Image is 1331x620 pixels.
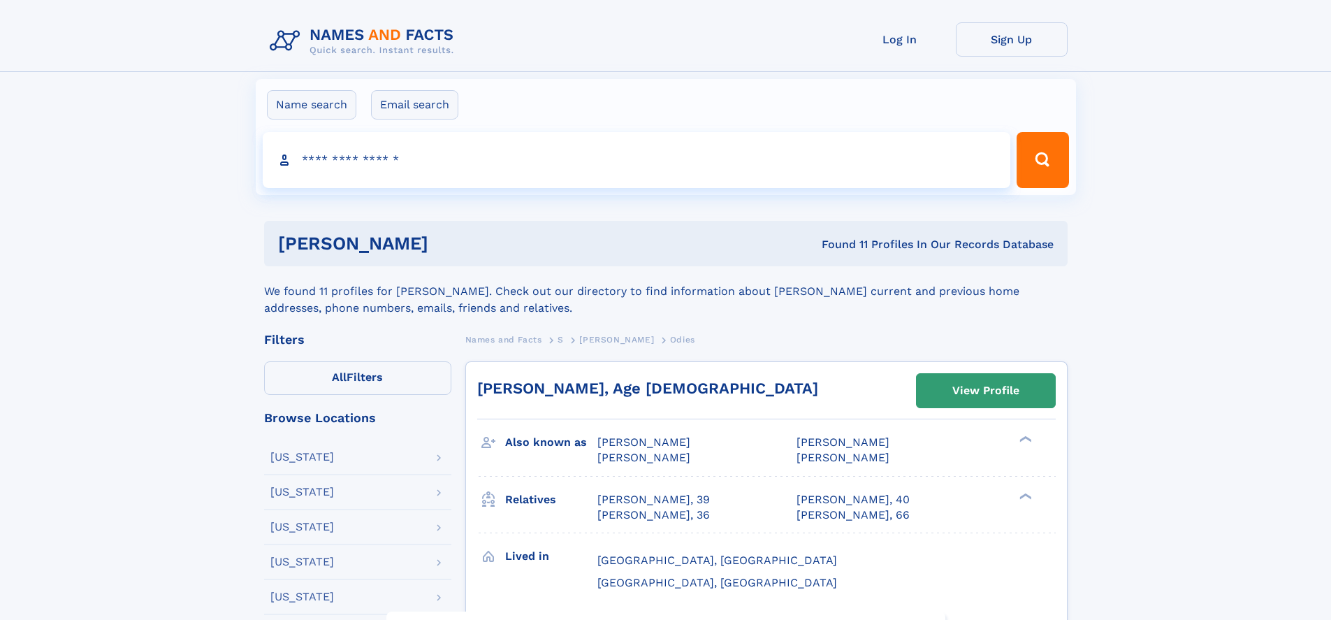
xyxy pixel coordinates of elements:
[505,431,597,454] h3: Also known as
[371,90,458,120] label: Email search
[844,22,956,57] a: Log In
[263,132,1011,188] input: search input
[477,380,818,397] a: [PERSON_NAME], Age [DEMOGRAPHIC_DATA]
[917,374,1055,408] a: View Profile
[270,486,334,498] div: [US_STATE]
[579,335,654,345] span: [PERSON_NAME]
[597,435,690,449] span: [PERSON_NAME]
[264,266,1068,317] div: We found 11 profiles for [PERSON_NAME]. Check out our directory to find information about [PERSON...
[797,435,889,449] span: [PERSON_NAME]
[597,554,837,567] span: [GEOGRAPHIC_DATA], [GEOGRAPHIC_DATA]
[558,331,564,348] a: S
[1016,491,1033,500] div: ❯
[1016,435,1033,444] div: ❯
[505,488,597,512] h3: Relatives
[579,331,654,348] a: [PERSON_NAME]
[264,333,451,346] div: Filters
[465,331,542,348] a: Names and Facts
[270,452,334,463] div: [US_STATE]
[558,335,564,345] span: S
[952,375,1019,407] div: View Profile
[797,451,889,464] span: [PERSON_NAME]
[956,22,1068,57] a: Sign Up
[267,90,356,120] label: Name search
[270,591,334,603] div: [US_STATE]
[597,576,837,589] span: [GEOGRAPHIC_DATA], [GEOGRAPHIC_DATA]
[797,492,910,507] a: [PERSON_NAME], 40
[797,507,910,523] a: [PERSON_NAME], 66
[597,451,690,464] span: [PERSON_NAME]
[597,507,710,523] a: [PERSON_NAME], 36
[505,545,597,568] h3: Lived in
[1017,132,1068,188] button: Search Button
[264,22,465,60] img: Logo Names and Facts
[670,335,695,345] span: Odies
[270,521,334,533] div: [US_STATE]
[264,361,451,395] label: Filters
[278,235,625,252] h1: [PERSON_NAME]
[332,370,347,384] span: All
[625,237,1054,252] div: Found 11 Profiles In Our Records Database
[264,412,451,424] div: Browse Locations
[597,492,710,507] a: [PERSON_NAME], 39
[270,556,334,568] div: [US_STATE]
